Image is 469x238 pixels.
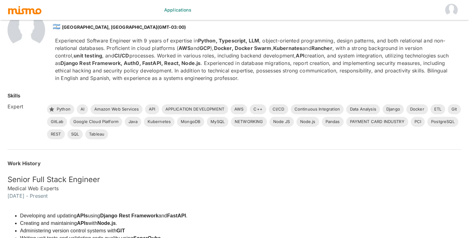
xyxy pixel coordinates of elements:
strong: Rancher [311,45,332,51]
span: Google Cloud Platform [70,119,122,125]
li: Creating and maintaining with . [20,220,459,227]
li: Administering version control systems with [20,227,459,235]
img: Vali health HM [445,4,458,16]
img: logo [8,5,42,15]
strong: Rest [119,213,130,218]
span: Node JS [269,119,294,125]
h6: Medical Web Experts [8,185,461,192]
span: CI/CD [269,106,288,112]
span: Data Analysis [346,106,380,112]
h5: Senior Full Stack Engineer [8,175,461,185]
strong: Node.js [97,221,116,226]
span: MongoDB [177,119,204,125]
span: Django [383,106,404,112]
span: AI [77,106,88,112]
strong: GIT [117,228,125,233]
span: Continuous Integration [291,106,344,112]
span: MySQL [207,119,228,125]
img: 2Q== [8,11,45,49]
strong: API [296,52,304,59]
div: [GEOGRAPHIC_DATA], [GEOGRAPHIC_DATA] (GMT-03:00) [53,21,451,32]
strong: GCP [200,45,210,51]
span: NETWORKING [231,119,267,125]
span: APPLICATION DEVELOPMENT [162,106,228,112]
span: SQL [67,131,83,137]
span: Git [448,106,461,112]
h6: Skills [8,92,20,99]
h6: Expert [8,103,42,110]
span: C++ [250,106,266,112]
strong: CI/CD [114,52,129,59]
strong: unit testing [74,52,102,59]
span: Kubernetes [144,119,175,125]
span: Java [125,119,141,125]
span: AWS [231,106,247,112]
span: Python [53,106,74,112]
strong: Python, Typescript, LLM [198,37,259,44]
strong: Kubernates [273,45,303,51]
strong: Django [100,213,117,218]
strong: Framework [131,213,159,218]
li: Developing and updating using and . [20,212,459,220]
strong: Django Rest Framework, Auth0, FastAPI, React, Node.js [60,60,201,66]
span: Amazon Web Services [91,106,143,112]
strong: APIs [77,221,88,226]
strong: AWS [179,45,190,51]
span: ETL [430,106,445,112]
span: PCI [411,119,425,125]
span: PostgreSQL [427,119,458,125]
span: API [145,106,159,112]
strong: FastAPI [167,213,186,218]
span: Tableau [85,131,108,137]
span: REST [47,131,65,137]
span: 🇦🇷 [53,23,60,30]
span: Pandas [322,119,344,125]
p: Experienced Software Engineer with 9 years of expertise in , object-oriented programming, design ... [55,37,451,82]
strong: APIs [76,213,88,218]
strong: Docker, Docker Swarm [214,45,272,51]
h6: [DATE] - Present [8,192,461,200]
span: GitLab [47,119,67,125]
span: Node.js [296,119,319,125]
span: Docker [406,106,428,112]
h6: Work History [8,160,461,167]
span: PAYMENT CARD INDUSTRY [346,119,408,125]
